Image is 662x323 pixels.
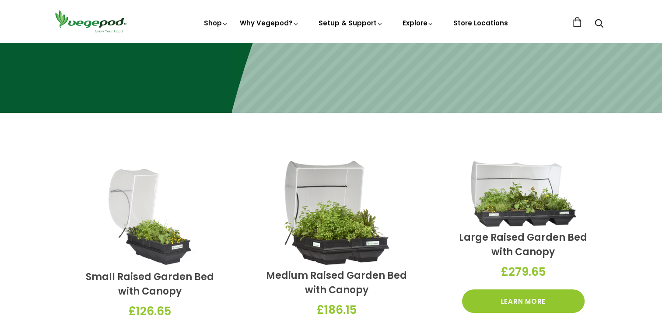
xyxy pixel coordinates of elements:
a: Store Locations [453,18,508,28]
div: £186.15 [262,297,411,323]
a: Learn More [462,289,585,313]
div: £279.65 [448,259,598,285]
a: Why Vegepod? [240,18,299,28]
a: Search [595,20,603,29]
a: Small Raised Garden Bed with Canopy [86,270,214,298]
img: Small Raised Garden Bed with Canopy [100,161,200,266]
a: Medium Raised Garden Bed with Canopy [266,269,407,297]
a: Large Raised Garden Bed with Canopy [459,231,587,259]
a: Explore [403,18,434,28]
a: Shop [204,18,228,28]
img: Large Raised Garden Bed with Canopy [471,161,576,227]
a: Setup & Support [319,18,383,28]
img: Vegepod [51,9,130,34]
img: Medium Raised Garden Bed with Canopy [284,161,389,265]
